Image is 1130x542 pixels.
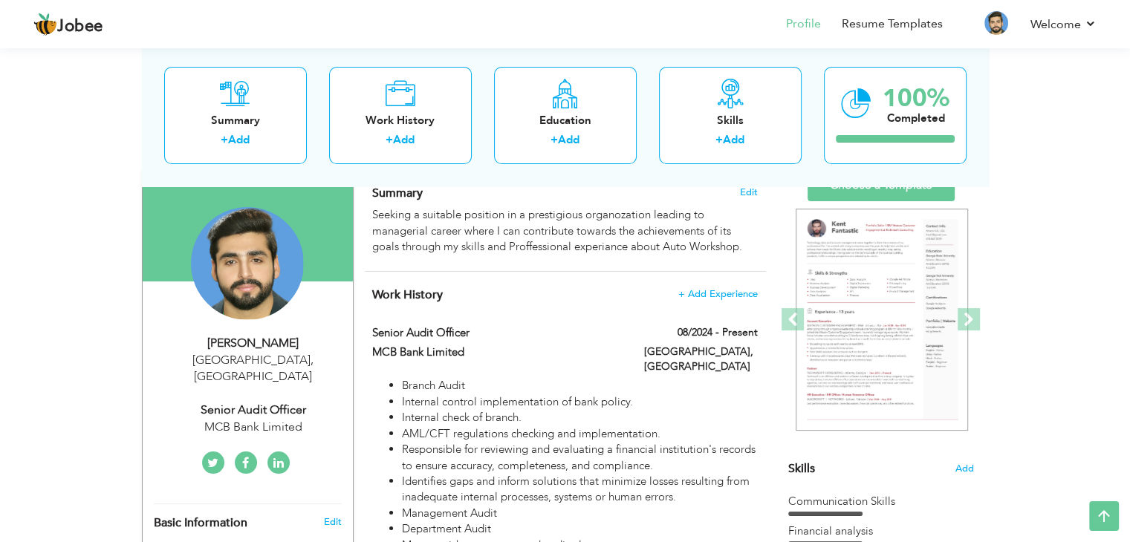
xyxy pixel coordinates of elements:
label: MCB Bank Limited [372,345,622,360]
a: Add [558,133,579,148]
label: Senior Audit officer [372,325,622,341]
li: Responsible for reviewing and evaluating a financial institution's records to ensure accuracy, co... [402,442,757,474]
span: Jobee [57,19,103,35]
li: Identifies gaps and inform solutions that minimize losses resulting from inadequate internal proc... [402,474,757,506]
span: + Add Experience [678,289,758,299]
span: Add [955,462,974,476]
div: Skills [671,113,790,128]
div: MCB Bank Limited [154,419,353,436]
h4: This helps to show the companies you have worked for. [372,287,757,302]
div: Communication Skills [788,494,974,509]
label: + [551,133,558,148]
div: [GEOGRAPHIC_DATA] [GEOGRAPHIC_DATA] [154,352,353,386]
img: jobee.io [33,13,57,36]
span: , [311,352,314,368]
li: AML/CFT regulations checking and implementation. [402,426,757,442]
li: Internal check of branch. [402,410,757,425]
div: Completed [883,111,949,126]
a: Add [723,133,744,148]
span: Skills [788,460,815,477]
a: Add [228,133,250,148]
img: Profile Img [984,11,1008,35]
li: Management Audit [402,506,757,521]
label: + [386,133,393,148]
div: Senior Audit officer [154,402,353,419]
a: Welcome [1030,16,1097,33]
li: Internal control implementation of bank policy. [402,394,757,410]
div: Financial analysis [788,523,974,539]
div: Seeking a suitable position in a prestigious organozation leading to managerial career where I ca... [372,207,757,255]
a: Profile [786,16,821,33]
a: Jobee [33,13,103,36]
span: Edit [740,187,758,197]
span: Work History [372,287,443,303]
h4: Adding a summary is a quick and easy way to highlight your experience and interests. [372,186,757,200]
a: Edit [323,515,341,529]
div: Summary [176,113,295,128]
span: Summary [372,185,423,201]
li: Branch Audit [402,378,757,394]
img: Imran Asif [191,207,304,320]
div: [PERSON_NAME] [154,335,353,352]
div: 100% [883,86,949,111]
a: Add [393,133,415,148]
a: Resume Templates [842,16,943,33]
div: Education [506,113,625,128]
label: 08/2024 - Present [678,325,758,340]
li: Department Audit [402,521,757,537]
span: Basic Information [154,517,247,530]
div: Work History [341,113,460,128]
label: [GEOGRAPHIC_DATA], [GEOGRAPHIC_DATA] [644,345,758,374]
label: + [221,133,228,148]
label: + [715,133,723,148]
